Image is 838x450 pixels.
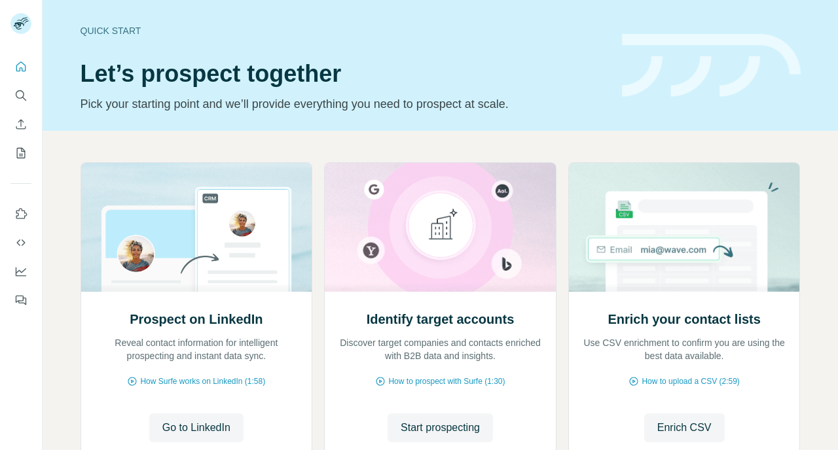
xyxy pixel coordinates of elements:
span: How to prospect with Surfe (1:30) [388,375,505,387]
div: Quick start [81,24,606,37]
img: Identify target accounts [324,163,556,292]
button: Dashboard [10,260,31,283]
p: Pick your starting point and we’ll provide everything you need to prospect at scale. [81,95,606,113]
button: Quick start [10,55,31,78]
p: Discover target companies and contacts enriched with B2B data and insights. [338,336,543,362]
h2: Enrich your contact lists [608,310,760,328]
h1: Let’s prospect together [81,61,606,87]
button: Go to LinkedIn [149,413,244,442]
h2: Identify target accounts [367,310,515,328]
img: banner [622,34,801,97]
span: How Surfe works on LinkedIn (1:58) [140,375,265,387]
button: Enrich CSV [644,413,725,442]
button: Start prospecting [388,413,493,442]
span: Start prospecting [401,420,480,436]
h2: Prospect on LinkedIn [130,310,263,328]
img: Prospect on LinkedIn [81,163,313,292]
span: Go to LinkedIn [162,420,230,436]
p: Reveal contact information for intelligent prospecting and instant data sync. [94,336,299,362]
p: Use CSV enrichment to confirm you are using the best data available. [582,336,787,362]
button: Use Surfe on LinkedIn [10,202,31,226]
img: Enrich your contact lists [568,163,801,292]
button: Search [10,84,31,107]
button: Feedback [10,288,31,312]
span: How to upload a CSV (2:59) [642,375,739,387]
span: Enrich CSV [657,420,712,436]
button: Use Surfe API [10,231,31,254]
button: Enrich CSV [10,113,31,136]
button: My lists [10,141,31,165]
